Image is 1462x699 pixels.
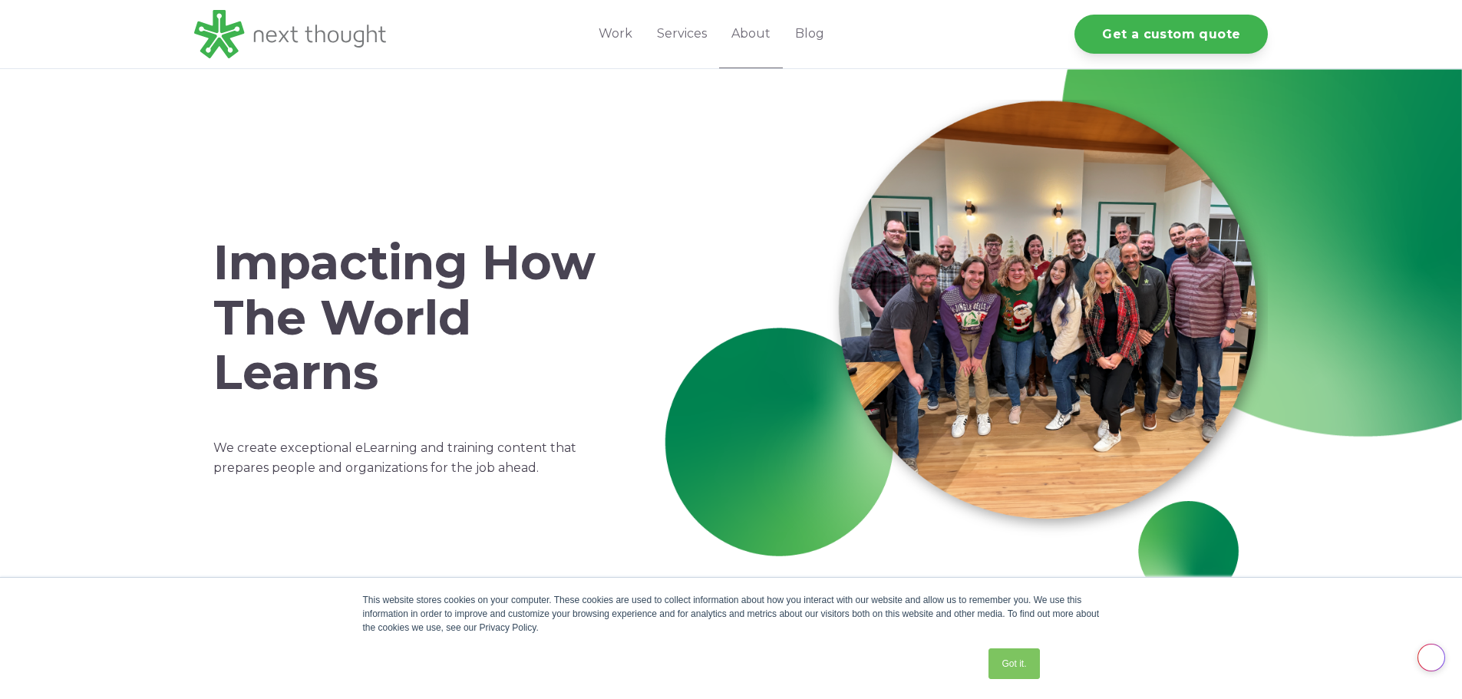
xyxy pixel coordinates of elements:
[213,440,576,475] span: We create exceptional eLearning and training content that prepares people and organizations for t...
[213,233,596,401] span: Impacting How The World Learns
[363,593,1100,635] div: This website stores cookies on your computer. These cookies are used to collect information about...
[657,100,1269,609] img: NTGroup
[194,10,386,58] img: LG - NextThought Logo
[1074,15,1268,54] a: Get a custom quote
[988,648,1039,679] a: Got it.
